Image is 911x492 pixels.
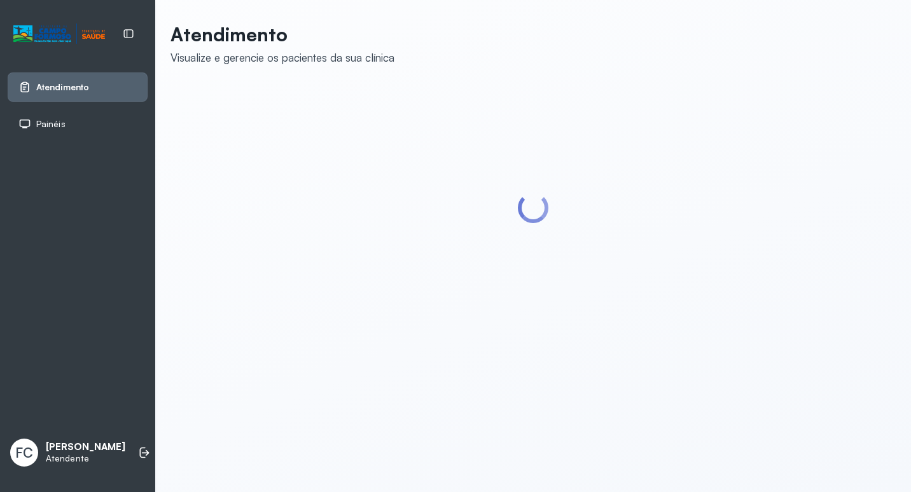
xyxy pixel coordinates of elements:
span: Painéis [36,119,66,130]
a: Atendimento [18,81,137,93]
p: Atendente [46,453,125,464]
img: Logotipo do estabelecimento [13,24,105,44]
p: [PERSON_NAME] [46,441,125,453]
div: Visualize e gerencie os pacientes da sua clínica [170,51,394,64]
span: Atendimento [36,82,89,93]
p: Atendimento [170,23,394,46]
